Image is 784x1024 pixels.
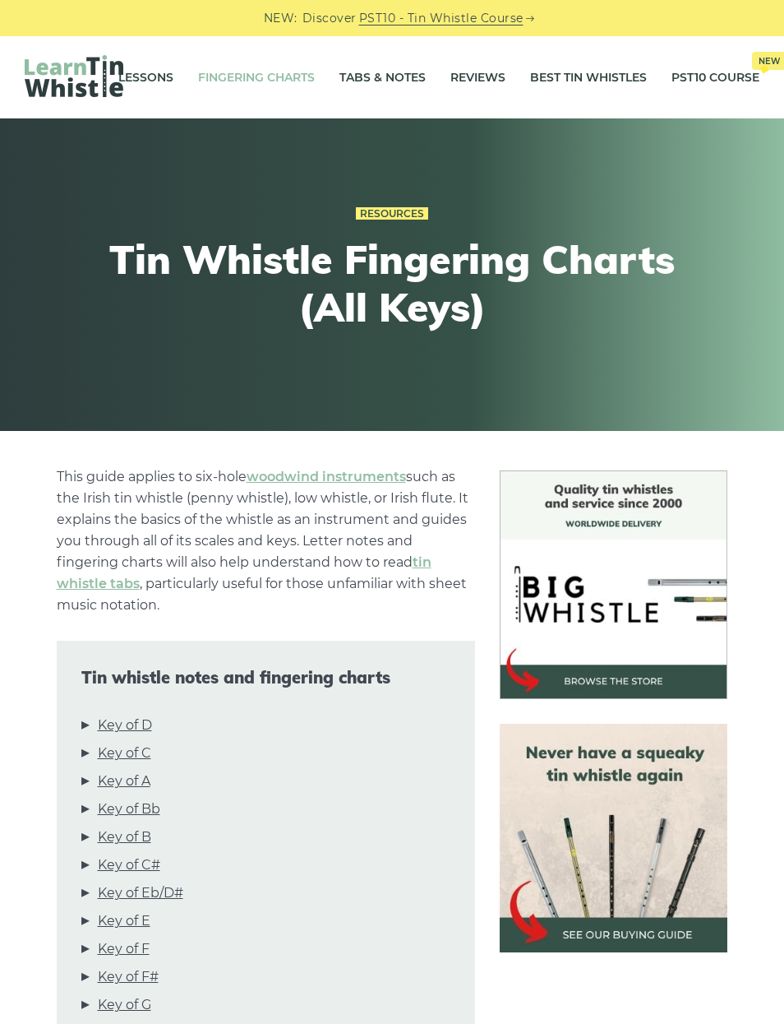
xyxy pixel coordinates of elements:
[356,207,428,220] a: Resources
[500,470,728,699] img: BigWhistle Tin Whistle Store
[450,57,505,98] a: Reviews
[671,57,759,98] a: PST10 CourseNew
[98,715,152,736] a: Key of D
[98,938,150,960] a: Key of F
[500,724,728,952] img: tin whistle buying guide
[118,57,173,98] a: Lessons
[98,883,183,904] a: Key of Eb/D#
[98,827,151,848] a: Key of B
[98,771,150,792] a: Key of A
[198,57,315,98] a: Fingering Charts
[530,57,647,98] a: Best Tin Whistles
[81,668,450,688] span: Tin whistle notes and fingering charts
[98,966,159,988] a: Key of F#
[339,57,426,98] a: Tabs & Notes
[25,55,123,97] img: LearnTinWhistle.com
[98,799,160,820] a: Key of Bb
[90,236,694,331] h1: Tin Whistle Fingering Charts (All Keys)
[98,910,150,932] a: Key of E
[98,994,151,1016] a: Key of G
[98,743,151,764] a: Key of C
[98,855,160,876] a: Key of C#
[57,466,475,616] p: This guide applies to six-hole such as the Irish tin whistle (penny whistle), low whistle, or Iri...
[247,469,406,484] a: woodwind instruments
